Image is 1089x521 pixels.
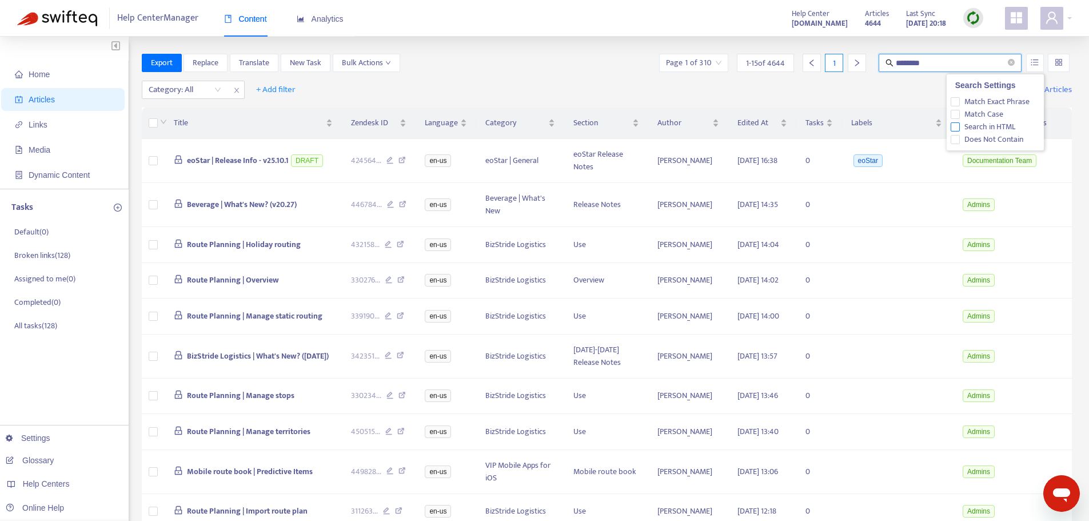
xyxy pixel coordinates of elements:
[174,506,183,515] span: lock
[416,108,476,139] th: Language
[851,117,933,129] span: Labels
[476,335,564,379] td: BizStride Logistics
[737,198,778,211] span: [DATE] 14:35
[648,299,728,335] td: [PERSON_NAME]
[796,108,842,139] th: Tasks
[564,450,648,494] td: Mobile route book
[657,117,709,129] span: Author
[351,310,380,323] span: 339190 ...
[1026,54,1044,72] button: unordered-list
[385,60,391,66] span: down
[853,59,861,67] span: right
[425,310,451,323] span: en-us
[792,17,848,30] a: [DOMAIN_NAME]
[885,59,893,67] span: search
[425,425,451,438] span: en-us
[224,15,232,23] span: book
[573,117,630,129] span: Section
[737,425,779,438] span: [DATE] 13:40
[29,145,50,154] span: Media
[485,117,546,129] span: Category
[174,351,183,360] span: lock
[184,54,228,72] button: Replace
[174,117,324,129] span: Title
[648,379,728,415] td: [PERSON_NAME]
[746,57,785,69] span: 1 - 15 of 4644
[291,154,323,167] span: DRAFT
[737,504,776,518] span: [DATE] 12:18
[963,274,995,287] span: Admins
[29,70,50,79] span: Home
[29,120,47,129] span: Links
[425,117,458,129] span: Language
[564,414,648,450] td: Use
[425,389,451,402] span: en-us
[737,273,779,287] span: [DATE] 14:02
[564,299,648,335] td: Use
[865,7,889,20] span: Articles
[1043,475,1080,512] iframe: Button to launch messaging window
[230,54,278,72] button: Translate
[142,54,182,72] button: Export
[963,310,995,323] span: Admins
[648,183,728,227] td: [PERSON_NAME]
[174,155,183,164] span: lock
[174,426,183,435] span: lock
[425,505,451,518] span: en-us
[351,350,380,363] span: 342351 ...
[853,154,883,167] span: eoStar
[796,379,842,415] td: 0
[737,117,778,129] span: Edited At
[187,273,279,287] span: Route Planning | Overview
[187,465,313,478] span: Mobile route book | Predictive Items
[737,465,778,478] span: [DATE] 13:06
[6,456,54,465] a: Glossary
[351,425,380,438] span: 450515 ...
[17,10,97,26] img: Swifteq
[737,238,779,251] span: [DATE] 14:04
[160,118,167,125] span: down
[737,154,777,167] span: [DATE] 16:38
[728,108,796,139] th: Edited At
[796,414,842,450] td: 0
[117,7,198,29] span: Help Center Manager
[342,108,416,139] th: Zendesk ID
[14,226,49,238] p: Default ( 0 )
[796,263,842,299] td: 0
[1045,11,1059,25] span: user
[29,170,90,180] span: Dynamic Content
[11,201,33,214] p: Tasks
[15,96,23,104] span: account-book
[796,450,842,494] td: 0
[342,57,391,69] span: Bulk Actions
[476,263,564,299] td: BizStride Logistics
[960,133,1028,146] span: Does Not Contain
[476,183,564,227] td: Beverage | What's New
[351,466,381,478] span: 449828 ...
[351,389,381,402] span: 330234 ...
[963,198,995,211] span: Admins
[187,154,289,167] span: eoStar | Release Info - v25.10.1
[564,139,648,183] td: eoStar Release Notes
[187,349,329,363] span: BizStride Logistics | What's New? ([DATE])
[6,433,50,443] a: Settings
[648,414,728,450] td: [PERSON_NAME]
[564,379,648,415] td: Use
[737,349,777,363] span: [DATE] 13:57
[1031,58,1039,66] span: unordered-list
[14,273,75,285] p: Assigned to me ( 0 )
[174,199,183,208] span: lock
[174,275,183,284] span: lock
[648,108,728,139] th: Author
[865,17,881,30] strong: 4644
[14,320,57,332] p: All tasks ( 128 )
[476,227,564,263] td: BizStride Logistics
[425,154,451,167] span: en-us
[256,83,296,97] span: + Add filter
[174,239,183,248] span: lock
[796,183,842,227] td: 0
[963,505,995,518] span: Admins
[14,296,61,308] p: Completed ( 0 )
[648,335,728,379] td: [PERSON_NAME]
